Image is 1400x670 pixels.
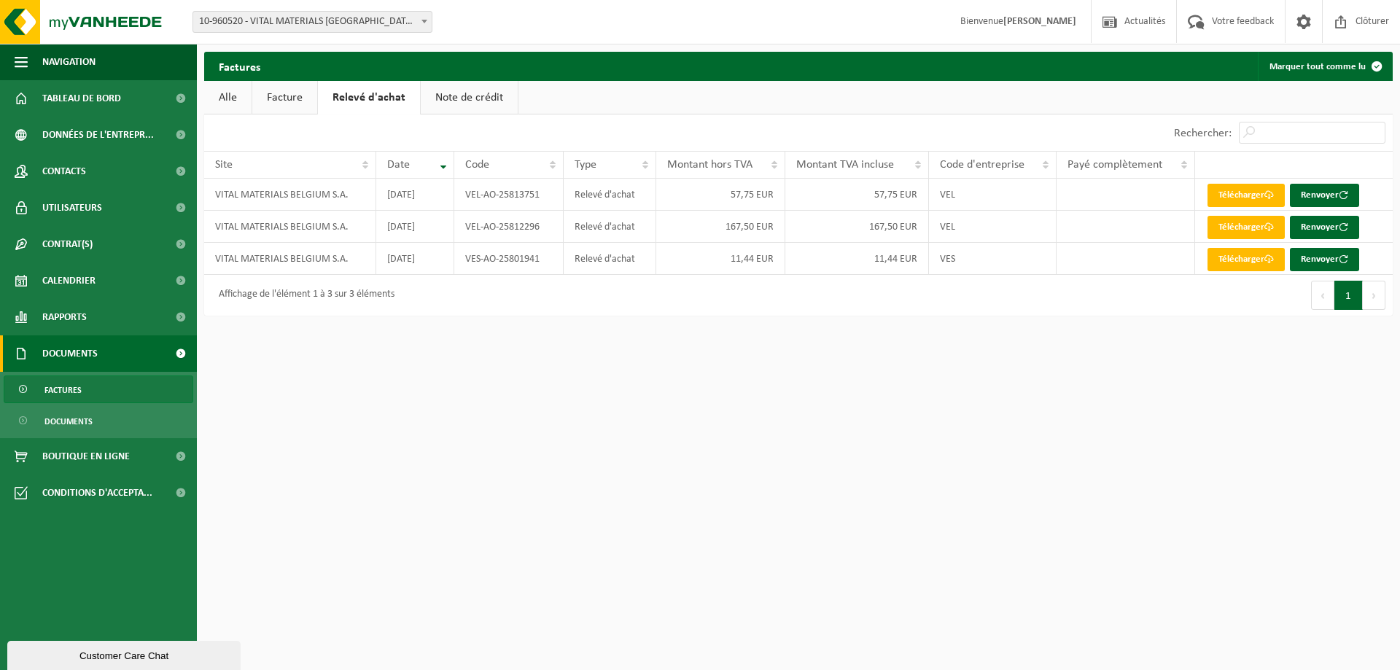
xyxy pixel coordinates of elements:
[575,159,596,171] span: Type
[929,179,1057,211] td: VEL
[785,179,928,211] td: 57,75 EUR
[204,52,275,80] h2: Factures
[465,159,489,171] span: Code
[656,243,785,275] td: 11,44 EUR
[204,243,376,275] td: VITAL MATERIALS BELGIUM S.A.
[1003,16,1076,27] strong: [PERSON_NAME]
[42,438,130,475] span: Boutique en ligne
[940,159,1024,171] span: Code d'entreprise
[667,159,752,171] span: Montant hors TVA
[42,117,154,153] span: Données de l'entrepr...
[252,81,317,114] a: Facture
[192,11,432,33] span: 10-960520 - VITAL MATERIALS BELGIUM S.A. - TILLY
[454,211,564,243] td: VEL-AO-25812296
[318,81,420,114] a: Relevé d'achat
[1290,216,1359,239] button: Renvoyer
[564,179,656,211] td: Relevé d'achat
[785,211,928,243] td: 167,50 EUR
[1174,128,1232,139] label: Rechercher:
[454,243,564,275] td: VES-AO-25801941
[42,80,121,117] span: Tableau de bord
[1363,281,1385,310] button: Next
[376,211,455,243] td: [DATE]
[387,159,410,171] span: Date
[7,638,244,670] iframe: chat widget
[376,243,455,275] td: [DATE]
[929,211,1057,243] td: VEL
[42,299,87,335] span: Rapports
[1207,248,1285,271] a: Télécharger
[1207,184,1285,207] a: Télécharger
[421,81,518,114] a: Note de crédit
[454,179,564,211] td: VEL-AO-25813751
[796,159,894,171] span: Montant TVA incluse
[204,81,252,114] a: Alle
[42,262,96,299] span: Calendrier
[1311,281,1334,310] button: Previous
[929,243,1057,275] td: VES
[211,282,394,308] div: Affichage de l'élément 1 à 3 sur 3 éléments
[42,153,86,190] span: Contacts
[44,408,93,435] span: Documents
[42,475,152,511] span: Conditions d'accepta...
[564,243,656,275] td: Relevé d'achat
[42,190,102,226] span: Utilisateurs
[4,407,193,435] a: Documents
[42,44,96,80] span: Navigation
[215,159,233,171] span: Site
[4,375,193,403] a: Factures
[564,211,656,243] td: Relevé d'achat
[376,179,455,211] td: [DATE]
[1258,52,1391,81] button: Marquer tout comme lu
[193,12,432,32] span: 10-960520 - VITAL MATERIALS BELGIUM S.A. - TILLY
[1290,184,1359,207] button: Renvoyer
[42,335,98,372] span: Documents
[1290,248,1359,271] button: Renvoyer
[1207,216,1285,239] a: Télécharger
[204,179,376,211] td: VITAL MATERIALS BELGIUM S.A.
[785,243,928,275] td: 11,44 EUR
[656,211,785,243] td: 167,50 EUR
[42,226,93,262] span: Contrat(s)
[204,211,376,243] td: VITAL MATERIALS BELGIUM S.A.
[44,376,82,404] span: Factures
[656,179,785,211] td: 57,75 EUR
[1067,159,1162,171] span: Payé complètement
[1334,281,1363,310] button: 1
